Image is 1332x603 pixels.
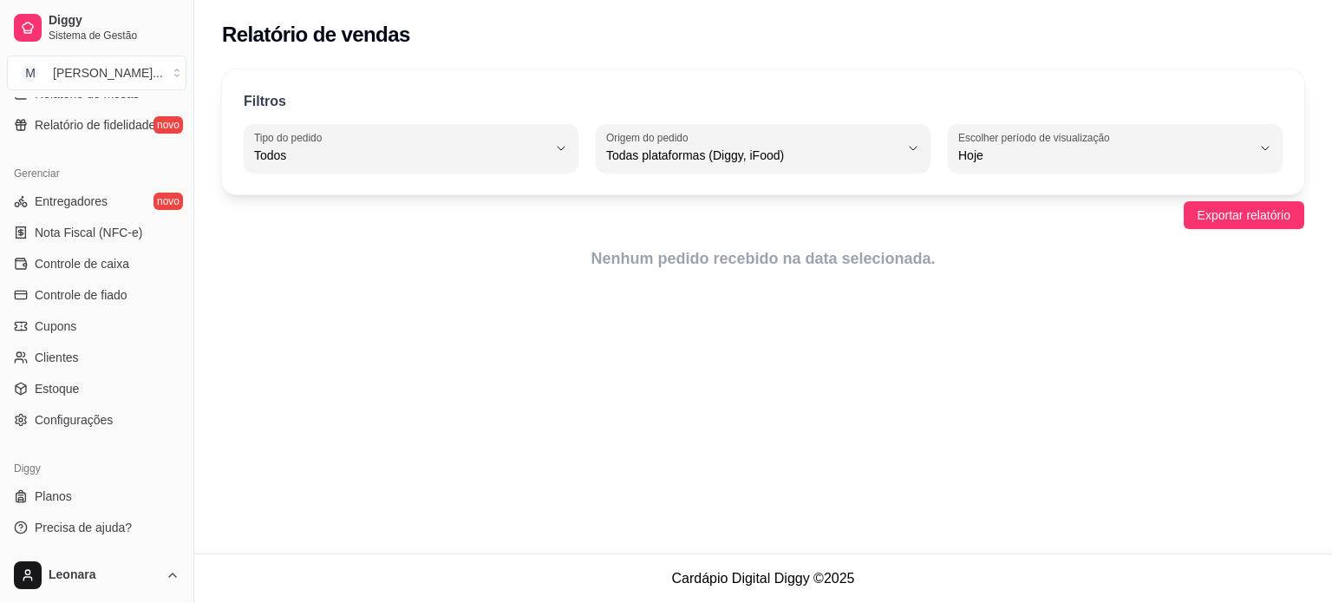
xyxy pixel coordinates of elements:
[35,193,108,210] span: Entregadores
[7,160,186,187] div: Gerenciar
[7,554,186,596] button: Leonara
[53,64,163,82] div: [PERSON_NAME] ...
[7,455,186,482] div: Diggy
[35,318,76,335] span: Cupons
[254,147,547,164] span: Todos
[35,519,132,536] span: Precisa de ajuda?
[35,286,127,304] span: Controle de fiado
[596,124,930,173] button: Origem do pedidoTodas plataformas (Diggy, iFood)
[7,281,186,309] a: Controle de fiado
[7,375,186,403] a: Estoque
[254,130,328,145] label: Tipo do pedido
[7,250,186,278] a: Controle de caixa
[948,124,1283,173] button: Escolher período de visualizaçãoHoje
[49,13,180,29] span: Diggy
[35,411,113,429] span: Configurações
[222,21,410,49] h2: Relatório de vendas
[7,219,186,246] a: Nota Fiscal (NFC-e)
[7,187,186,215] a: Entregadoresnovo
[35,488,72,505] span: Planos
[194,554,1332,603] footer: Cardápio Digital Diggy © 2025
[7,111,186,139] a: Relatório de fidelidadenovo
[222,246,1304,271] article: Nenhum pedido recebido na data selecionada.
[7,344,186,371] a: Clientes
[7,482,186,510] a: Planos
[1184,201,1304,229] button: Exportar relatório
[7,56,186,90] button: Select a team
[606,130,694,145] label: Origem do pedido
[7,514,186,541] a: Precisa de ajuda?
[606,147,899,164] span: Todas plataformas (Diggy, iFood)
[49,29,180,43] span: Sistema de Gestão
[22,64,39,82] span: M
[244,91,286,112] p: Filtros
[7,312,186,340] a: Cupons
[1198,206,1290,225] span: Exportar relatório
[958,130,1115,145] label: Escolher período de visualização
[35,380,79,397] span: Estoque
[244,124,578,173] button: Tipo do pedidoTodos
[7,406,186,434] a: Configurações
[35,349,79,366] span: Clientes
[7,7,186,49] a: DiggySistema de Gestão
[958,147,1251,164] span: Hoje
[35,116,155,134] span: Relatório de fidelidade
[49,567,159,583] span: Leonara
[35,255,129,272] span: Controle de caixa
[35,224,142,241] span: Nota Fiscal (NFC-e)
